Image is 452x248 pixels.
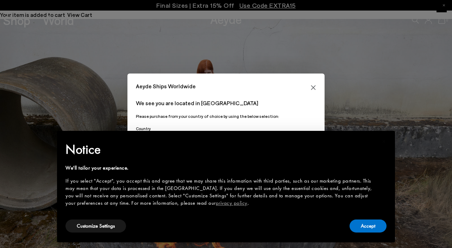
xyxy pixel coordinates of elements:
div: We'll tailor your experience. [65,164,375,172]
h2: Notice [65,140,375,159]
div: If you select "Accept", you accept this and agree that we may share this information with third p... [65,177,375,207]
p: We see you are located in [GEOGRAPHIC_DATA] [136,99,316,107]
button: Accept [350,220,387,233]
button: Customize Settings [65,220,126,233]
span: × [382,136,386,147]
span: Aeyde Ships Worldwide [136,82,196,90]
button: Close [308,82,319,93]
p: Please purchase from your country of choice by using the below selection: [136,113,316,120]
button: Close this notice [375,133,392,150]
a: privacy policy [216,199,247,206]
